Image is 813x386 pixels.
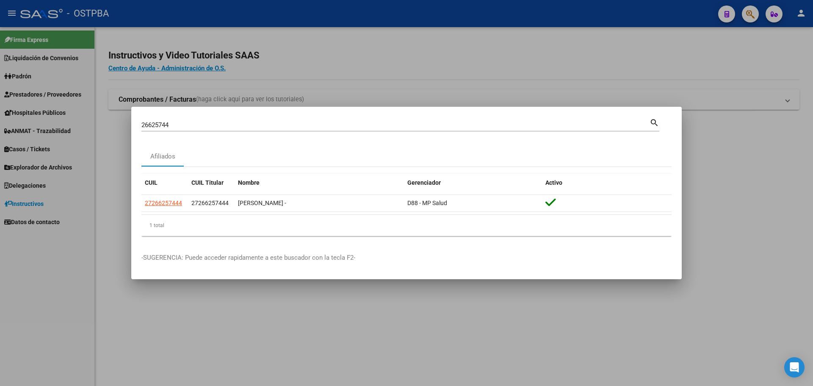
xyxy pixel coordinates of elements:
[141,215,672,236] div: 1 total
[141,253,672,263] p: -SUGERENCIA: Puede acceder rapidamente a este buscador con la tecla F2-
[238,198,401,208] div: [PERSON_NAME] -
[545,179,562,186] span: Activo
[784,357,805,378] div: Open Intercom Messenger
[407,179,441,186] span: Gerenciador
[650,117,659,127] mat-icon: search
[235,174,404,192] datatable-header-cell: Nombre
[150,152,175,161] div: Afiliados
[191,179,224,186] span: CUIL Titular
[141,174,188,192] datatable-header-cell: CUIL
[542,174,672,192] datatable-header-cell: Activo
[407,200,447,206] span: D88 - MP Salud
[188,174,235,192] datatable-header-cell: CUIL Titular
[145,200,182,206] span: 27266257444
[238,179,260,186] span: Nombre
[404,174,542,192] datatable-header-cell: Gerenciador
[145,179,158,186] span: CUIL
[191,200,229,206] span: 27266257444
